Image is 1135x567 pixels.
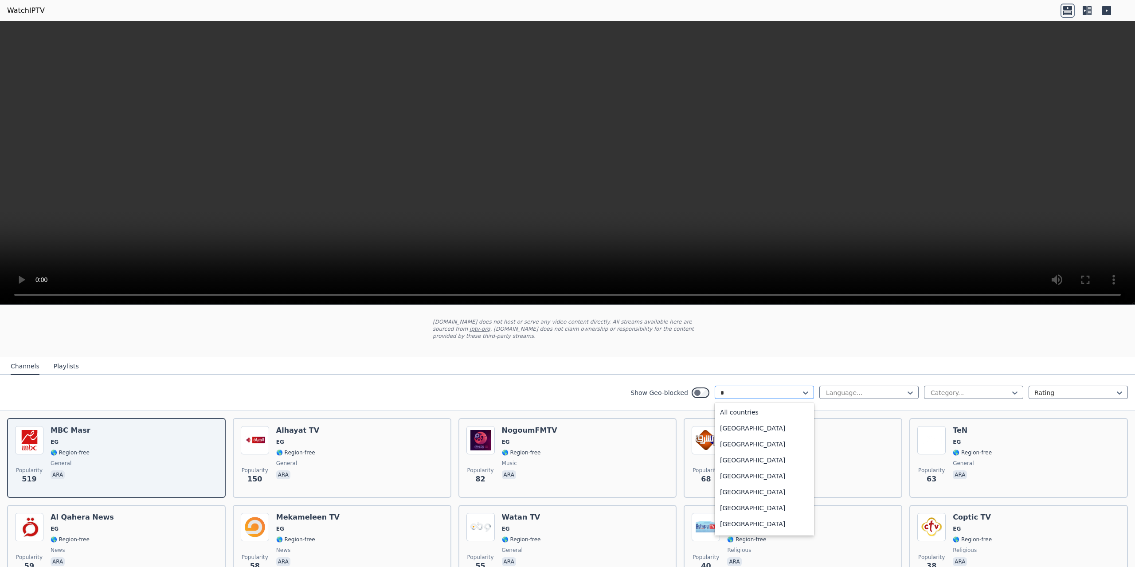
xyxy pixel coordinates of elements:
span: 🌎 Region-free [953,536,992,543]
span: music [502,460,517,467]
p: [DOMAIN_NAME] does not host or serve any video content directly. All streams available here are s... [433,318,702,340]
span: EG [276,525,284,532]
span: Popularity [467,554,494,561]
h6: MBC Masr [51,426,90,435]
button: Playlists [54,358,79,375]
span: EG [502,525,510,532]
span: Popularity [467,467,494,474]
img: NogoumFMTV [466,426,495,454]
img: Aghapy TV [692,513,720,541]
span: EG [953,438,961,446]
label: Show Geo-blocked [630,388,688,397]
span: EG [276,438,284,446]
p: ara [276,470,290,479]
p: ara [51,470,65,479]
span: 🌎 Region-free [502,449,541,456]
span: EG [953,525,961,532]
span: 🌎 Region-free [727,536,766,543]
a: iptv-org [470,326,490,332]
h6: TeN [953,426,992,435]
span: 🌎 Region-free [502,536,541,543]
img: TeN [917,426,946,454]
div: [GEOGRAPHIC_DATA] [715,500,814,516]
div: [GEOGRAPHIC_DATA] [715,516,814,532]
div: [GEOGRAPHIC_DATA] [715,452,814,468]
h6: Watan TV [502,513,541,522]
span: 68 [701,474,711,485]
img: Mekameleen TV [241,513,269,541]
span: EG [502,438,510,446]
span: 🌎 Region-free [276,449,315,456]
span: general [502,547,523,554]
span: Popularity [16,467,43,474]
span: Popularity [918,554,945,561]
span: EG [51,525,59,532]
p: ara [51,557,65,566]
span: Popularity [242,554,268,561]
h6: Alhayat TV [276,426,319,435]
h6: Coptic TV [953,513,992,522]
p: ara [953,557,967,566]
span: religious [953,547,977,554]
span: 82 [475,474,485,485]
span: 🌎 Region-free [51,449,90,456]
span: Popularity [16,554,43,561]
span: news [51,547,65,554]
span: 150 [247,474,262,485]
div: [GEOGRAPHIC_DATA] [715,532,814,548]
img: Coptic TV [917,513,946,541]
p: ara [953,470,967,479]
button: Channels [11,358,39,375]
div: [GEOGRAPHIC_DATA] [715,436,814,452]
span: Popularity [242,467,268,474]
span: general [51,460,71,467]
span: general [276,460,297,467]
p: ara [502,557,516,566]
span: 🌎 Region-free [276,536,315,543]
div: [GEOGRAPHIC_DATA] [715,484,814,500]
h6: NogoumFMTV [502,426,557,435]
img: MBC Masr [15,426,43,454]
h6: Mekameleen TV [276,513,340,522]
p: ara [727,557,741,566]
span: general [953,460,974,467]
p: ara [502,470,516,479]
span: Popularity [693,467,719,474]
img: Watan TV [466,513,495,541]
span: Popularity [693,554,719,561]
div: [GEOGRAPHIC_DATA] [715,468,814,484]
span: 63 [927,474,936,485]
span: Popularity [918,467,945,474]
span: 519 [22,474,36,485]
span: 🌎 Region-free [953,449,992,456]
div: All countries [715,404,814,420]
div: [GEOGRAPHIC_DATA] [715,420,814,436]
img: Elsharq TV [692,426,720,454]
img: Alhayat TV [241,426,269,454]
span: news [276,547,290,554]
a: WatchIPTV [7,5,45,16]
img: Al Qahera News [15,513,43,541]
span: EG [51,438,59,446]
h6: Al Qahera News [51,513,114,522]
span: 🌎 Region-free [51,536,90,543]
p: ara [276,557,290,566]
span: religious [727,547,751,554]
